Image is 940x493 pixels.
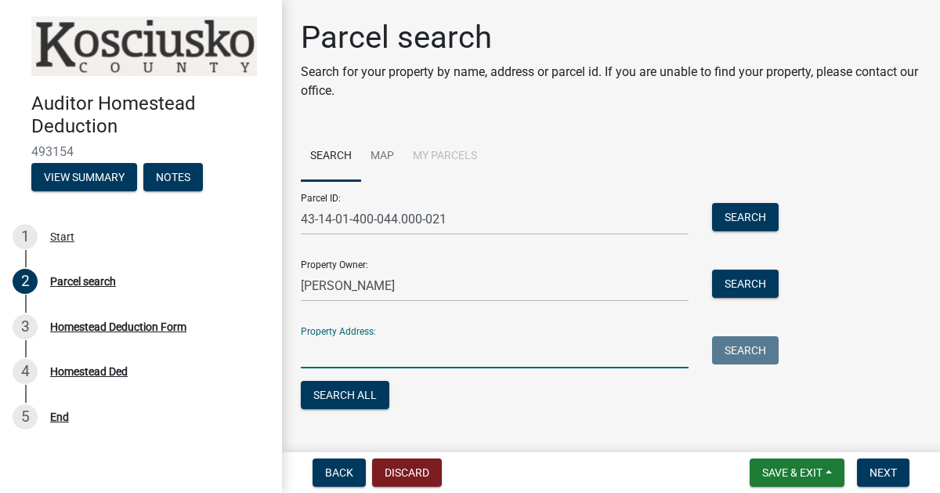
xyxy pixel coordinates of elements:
button: Search All [301,381,389,409]
div: 5 [13,404,38,430]
div: Homestead Ded [50,366,128,377]
button: Next [857,459,909,487]
div: Parcel search [50,276,116,287]
a: Map [361,132,403,182]
div: Homestead Deduction Form [50,321,186,332]
button: Search [712,203,779,231]
h1: Parcel search [301,19,921,56]
div: 2 [13,269,38,294]
div: 1 [13,224,38,249]
div: 4 [13,359,38,384]
wm-modal-confirm: Summary [31,172,137,184]
button: Save & Exit [750,459,844,487]
img: Kosciusko County, Indiana [31,16,257,76]
span: Back [325,466,353,479]
h4: Auditor Homestead Deduction [31,92,269,138]
p: Search for your property by name, address or parcel id. If you are unable to find your property, ... [301,63,921,100]
div: End [50,411,69,422]
button: Search [712,336,779,364]
button: View Summary [31,163,137,191]
span: Next [869,466,897,479]
div: Start [50,231,74,242]
span: 493154 [31,144,251,159]
button: Discard [372,459,442,487]
wm-modal-confirm: Notes [143,172,203,184]
button: Search [712,270,779,298]
div: 3 [13,314,38,339]
button: Notes [143,163,203,191]
button: Back [313,459,366,487]
a: Search [301,132,361,182]
span: Save & Exit [762,466,822,479]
